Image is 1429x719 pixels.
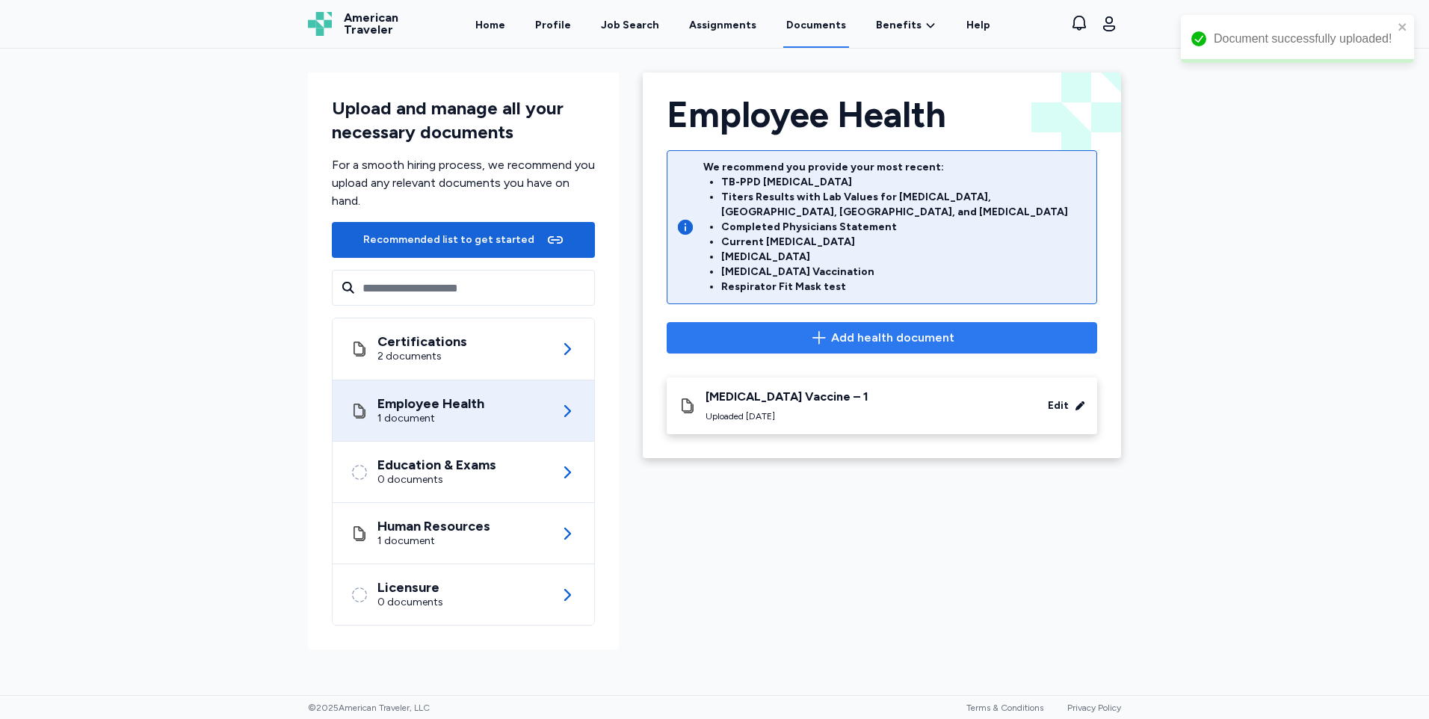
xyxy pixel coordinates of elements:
div: 0 documents [377,472,496,487]
div: 2 documents [377,349,467,364]
button: close [1398,21,1408,33]
div: Recommended list to get started [363,232,534,247]
div: 1 document [377,411,484,426]
span: © 2025 American Traveler, LLC [308,702,430,714]
div: Upload and manage all your necessary documents [332,96,595,144]
div: 0 documents [377,595,443,610]
img: Logo [308,12,332,36]
div: 1 document [377,534,490,549]
li: Titers Results with Lab Values for [MEDICAL_DATA], [GEOGRAPHIC_DATA], [GEOGRAPHIC_DATA], and [MED... [721,190,1087,220]
li: TB-PPD [MEDICAL_DATA] [721,175,1087,190]
div: Education & Exams [377,457,496,472]
div: Human Resources [377,519,490,534]
li: Respirator Fit Mask test [721,280,1087,294]
a: Privacy Policy [1067,703,1121,713]
div: Employee Health [667,96,1097,132]
div: We recommend you provide your most recent: [703,160,1087,294]
a: Terms & Conditions [966,703,1043,713]
div: Job Search [601,18,659,33]
a: Documents [783,1,849,48]
div: Certifications [377,334,467,349]
li: Current [MEDICAL_DATA] [721,235,1087,250]
div: Edit [1048,398,1069,413]
div: Employee Health [377,396,484,411]
li: [MEDICAL_DATA] Vaccination [721,265,1087,280]
li: [MEDICAL_DATA] [721,250,1087,265]
div: Uploaded [DATE] [706,410,868,422]
div: [MEDICAL_DATA] Vaccine – 1 [706,389,868,404]
div: Licensure [377,580,443,595]
div: Document successfully uploaded! [1214,30,1393,48]
button: Recommended list to get started [332,222,595,258]
span: American Traveler [344,12,398,36]
li: Completed Physicians Statement [721,220,1087,235]
button: Add health document [667,322,1097,354]
a: Benefits [876,18,936,33]
span: Add health document [831,329,954,347]
span: Benefits [876,18,922,33]
div: For a smooth hiring process, we recommend you upload any relevant documents you have on hand. [332,156,595,210]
